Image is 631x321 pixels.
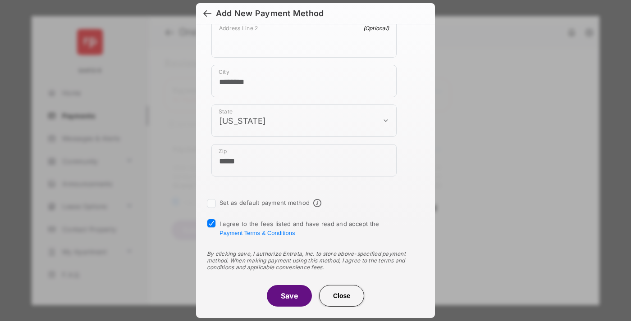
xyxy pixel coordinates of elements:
div: By clicking save, I authorize Entrata, Inc. to store above-specified payment method. When making ... [207,250,424,271]
div: Add New Payment Method [216,9,324,18]
button: Close [319,285,364,307]
span: Default payment method info [313,199,321,207]
div: payment_method_screening[postal_addresses][postalCode] [211,144,397,176]
div: payment_method_screening[postal_addresses][locality] [211,65,397,97]
span: I agree to the fees listed and have read and accept the [219,220,380,236]
div: payment_method_screening[postal_addresses][administrativeArea] [211,104,397,137]
div: payment_method_screening[postal_addresses][addressLine2] [211,21,397,58]
button: I agree to the fees listed and have read and accept the [219,230,295,236]
button: Save [267,285,312,307]
label: Set as default payment method [219,199,310,206]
